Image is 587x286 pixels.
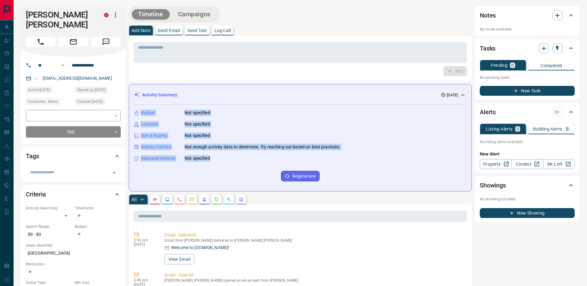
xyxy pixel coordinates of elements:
div: property.ca [104,13,108,17]
svg: Notes [153,197,157,202]
div: Tags [26,149,121,163]
p: Areas Searched: [26,243,121,248]
button: New Task [480,86,575,96]
p: Email - Delivered [165,232,464,238]
p: Budget: [75,224,121,229]
p: Not enough activity data to determine. Try reaching out based on best practices. [185,144,340,150]
p: Not specified [185,110,210,116]
div: Notes [480,8,575,23]
h2: Showings [480,180,506,190]
h2: Criteria [26,189,46,199]
p: 0 [511,63,514,67]
a: Mr.Loft [543,159,575,169]
svg: Requests [214,197,219,202]
div: Tasks [480,41,575,56]
svg: Lead Browsing Activity [165,197,170,202]
p: Completed [540,63,562,68]
p: Timeframe: [75,205,121,211]
p: Building Alerts [533,127,562,131]
h2: Tasks [480,43,495,53]
p: Min Size: [75,280,121,285]
p: Not specified [185,121,210,127]
p: No showings booked [480,196,575,202]
h1: [PERSON_NAME] [PERSON_NAME] [26,10,95,30]
p: Size & Rooms [141,132,167,139]
p: Send Email [158,28,180,33]
svg: Calls [177,197,182,202]
p: Repeated Interest [141,155,175,162]
button: Open [59,62,67,69]
span: Contacted - Never [28,99,58,105]
p: Log Call [214,28,231,33]
p: Activity Pattern [141,144,171,150]
p: Email - Opened [165,272,464,278]
p: 0 [566,127,569,131]
svg: Email Valid [34,76,38,81]
p: 3:50 pm [134,238,155,242]
p: All [132,197,137,202]
p: No listing alerts available [480,139,575,145]
div: Sat Aug 09 2025 [26,87,72,95]
p: [PERSON_NAME] [PERSON_NAME] opened an email sent from [PERSON_NAME] [165,278,464,283]
p: Add Note [132,28,150,33]
h2: Alerts [480,107,496,117]
p: [DATE] [134,242,155,247]
p: Search Range: [26,224,72,229]
p: $0 - $0 [26,229,72,240]
h2: Notes [480,10,496,20]
div: Activity Summary[DATE] [134,89,467,101]
p: Activity Summary [142,92,177,98]
p: [GEOGRAPHIC_DATA] [26,248,121,258]
p: 0 [516,127,519,131]
a: Property [480,159,512,169]
svg: Opportunities [226,197,231,202]
p: Not specified [185,132,210,139]
p: No pending tasks [480,73,575,82]
div: Criteria [26,187,121,202]
span: Message [91,37,121,47]
p: Send Text [187,28,207,33]
a: Condos [511,159,543,169]
button: Campaigns [172,9,217,19]
p: Listing Alerts [486,127,513,131]
span: Claimed [DATE] [77,99,103,105]
p: New Alert: [480,151,575,157]
a: [EMAIL_ADDRESS][DOMAIN_NAME] [43,76,112,81]
p: Pending [491,63,508,67]
button: Regenerate [281,171,320,181]
span: Active [DATE] [28,87,50,93]
span: Email [59,37,88,47]
div: Showings [480,178,575,193]
span: Signed up [DATE] [77,87,105,93]
svg: Agent Actions [239,197,244,202]
div: TBD [26,126,121,138]
button: View Email [165,254,194,264]
button: New Showing [480,208,575,218]
p: Budget [141,110,155,116]
svg: Emails [190,197,194,202]
button: Open [110,168,119,177]
button: Timeline [132,9,169,19]
p: No notes available [480,26,575,32]
p: Actively Searching: [26,205,72,211]
p: Location [141,121,158,127]
p: Email from [PERSON_NAME] delivered to [PERSON_NAME] [PERSON_NAME] [165,238,464,243]
p: Not specified [185,155,210,162]
p: [DATE] [447,92,458,98]
p: Welcome to [DOMAIN_NAME]! [171,244,229,251]
div: Sat Aug 09 2025 [75,98,121,107]
svg: Listing Alerts [202,197,207,202]
h2: Tags [26,151,39,161]
div: Alerts [480,105,575,119]
span: Call [26,37,55,47]
p: Home Type: [26,280,72,285]
p: 3:49 pm [134,278,155,282]
div: Sat Aug 09 2025 [75,87,121,95]
p: Motivation: [26,261,121,267]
